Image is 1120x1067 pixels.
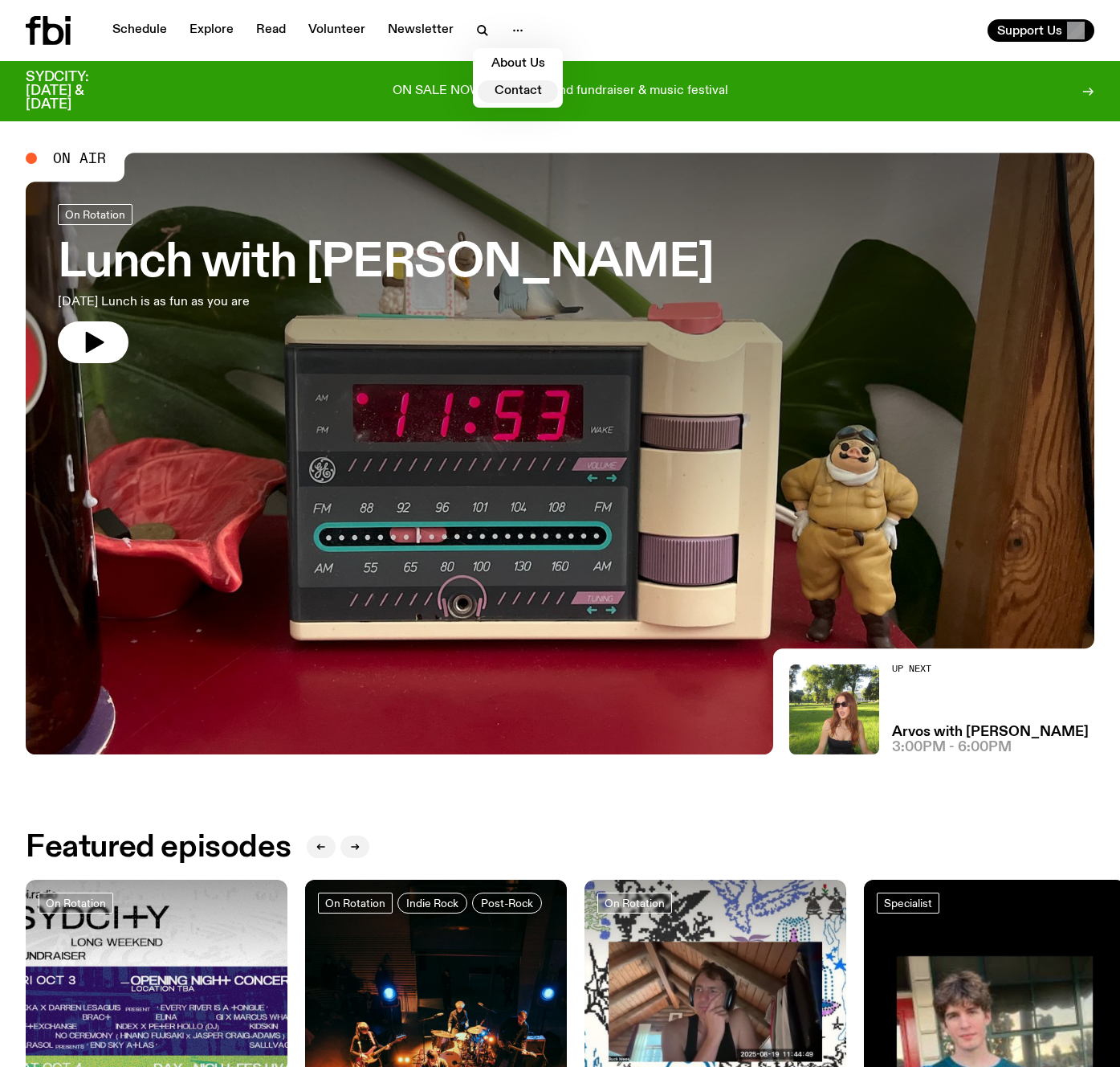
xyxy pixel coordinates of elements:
span: Indie Rock [406,897,458,909]
a: Specialist [877,893,939,914]
h3: Lunch with [PERSON_NAME] [58,241,714,286]
span: On Rotation [605,897,665,909]
span: On Rotation [325,897,385,909]
img: Lizzie Bowles is sitting in a bright green field of grass, with dark sunglasses and a black top. ... [789,664,879,754]
a: On Rotation [597,893,672,914]
h3: SYDCITY: [DATE] & [DATE] [26,71,128,112]
span: Post-Rock [481,897,533,909]
a: Schedule [103,19,177,42]
span: Support Us [997,23,1062,38]
a: About Us [478,53,558,76]
a: Lunch with [PERSON_NAME][DATE] Lunch is as fun as you are [58,204,714,363]
h2: Featured episodes [26,833,291,862]
span: On Rotation [65,208,125,220]
a: Post-Rock [472,893,542,914]
span: Specialist [884,897,932,909]
p: ON SALE NOW! Long weekend fundraiser & music festival [393,84,728,99]
span: 3:00pm - 6:00pm [892,741,1012,754]
h2: Up Next [892,664,1089,673]
a: Read [246,19,295,42]
span: On Air [53,151,106,166]
a: Indie Rock [397,893,467,914]
p: [DATE] Lunch is as fun as you are [58,292,469,312]
a: On Rotation [318,893,393,914]
a: On Rotation [58,204,132,225]
span: On Rotation [46,897,106,909]
a: Contact [478,80,558,103]
a: Volunteer [299,19,375,42]
a: Explore [180,19,243,42]
a: On Rotation [39,893,113,914]
a: Newsletter [378,19,463,42]
a: Arvos with [PERSON_NAME] [892,726,1089,739]
button: Support Us [988,19,1094,42]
